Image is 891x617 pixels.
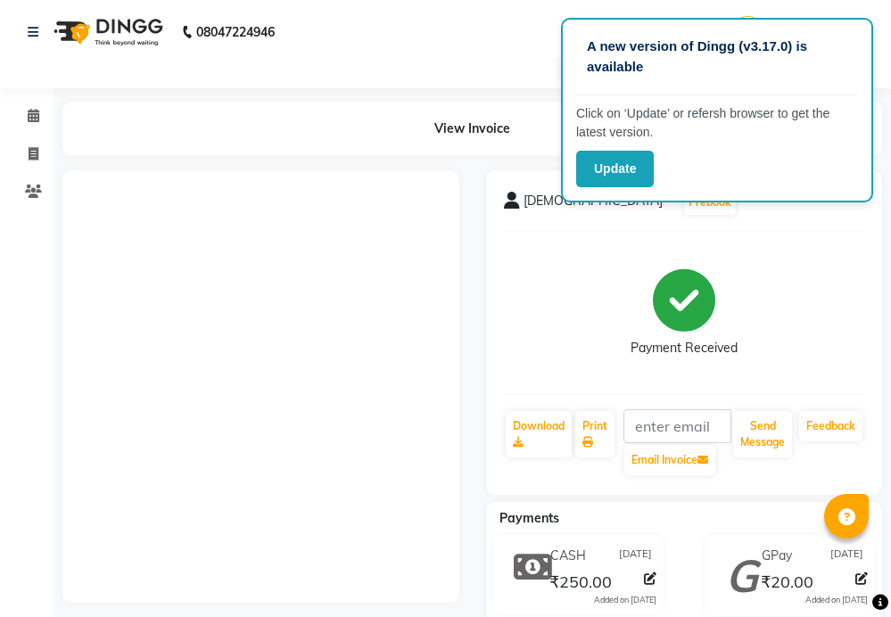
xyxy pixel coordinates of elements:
[761,572,813,596] span: ₹20.00
[587,37,847,77] p: A new version of Dingg (v3.17.0) is available
[499,510,559,526] span: Payments
[196,7,275,57] b: 08047224946
[575,411,615,457] a: Print
[733,411,792,457] button: Send Message
[799,411,862,441] a: Feedback
[576,151,654,187] button: Update
[624,445,715,475] button: Email Invoice
[576,104,858,142] p: Click on ‘Update’ or refersh browser to get the latest version.
[594,594,656,606] div: Added on [DATE]
[619,547,652,565] span: [DATE]
[762,547,792,565] span: GPay
[506,411,572,457] a: Download
[524,192,663,217] span: [DEMOGRAPHIC_DATA]
[684,190,736,215] button: Prebook
[816,546,873,599] iframe: chat widget
[805,594,868,606] div: Added on [DATE]
[550,547,586,565] span: CASH
[549,572,612,596] span: ₹250.00
[62,102,882,156] div: View Invoice
[623,409,732,443] input: enter email
[45,7,168,57] img: logo
[631,339,738,358] div: Payment Received
[732,16,763,47] img: 01_Front Desk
